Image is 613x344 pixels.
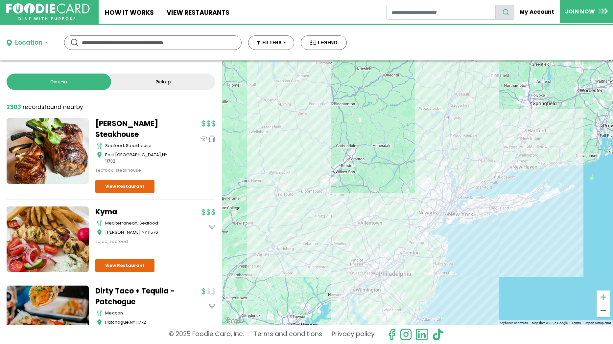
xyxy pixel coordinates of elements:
[95,259,154,272] a: View Restaurant
[224,316,245,325] a: Open this area in Google Maps (opens a new window)
[386,328,398,341] svg: check us out on facebook
[97,220,102,226] img: cutlery_icon.svg
[15,38,42,48] div: Location
[332,328,375,341] a: Privacy policy
[97,229,102,236] img: map_icon.svg
[130,319,135,325] span: NY
[105,229,141,235] span: [PERSON_NAME]
[386,5,496,20] input: restaurant search
[7,38,48,48] button: Location
[95,286,177,307] a: Dirty Taco + Tequila - Patchogue
[254,328,322,341] a: Terms and conditions
[209,303,215,310] img: dinein_icon.svg
[142,229,147,235] span: NY
[7,103,83,112] div: found nearby
[572,321,581,325] a: Terms
[97,319,102,326] img: map_icon.svg
[301,35,347,50] button: LEGEND
[105,152,177,164] div: ,
[500,321,528,325] button: Keyboard shortcuts
[597,304,610,317] button: Zoom out
[162,152,167,158] span: NY
[105,142,177,149] div: seafood, steakhouse
[105,319,177,326] div: ,
[248,35,294,50] button: FILTERS
[105,220,177,226] div: mediterranean, seafood
[97,142,102,149] img: cutlery_icon.svg
[495,5,514,20] button: search
[7,103,21,111] strong: 2303
[532,321,568,325] span: Map data ©2025 Google
[105,319,129,325] span: Patchogue
[585,321,611,325] a: Report a map error
[209,224,215,230] img: dinein_icon.svg
[148,229,158,235] span: 11576
[95,206,177,217] a: Kyma
[7,74,111,90] a: Dine-in
[597,290,610,304] button: Zoom in
[224,316,245,325] img: Google
[169,328,244,341] p: © 2025 Foodie Card, Inc.
[209,136,215,142] img: pickup_icon.svg
[95,167,177,174] div: seafood, steakhouse
[432,328,444,341] img: tiktok.svg
[105,229,177,236] div: ,
[105,158,115,164] span: 11732
[97,310,102,316] img: cutlery_icon.svg
[6,3,92,21] img: FoodieCard; Eat, Drink, Save, Donate
[95,180,154,193] a: View Restaurant
[514,5,560,19] a: My Account
[95,238,177,245] div: salad, seafood
[111,74,216,90] a: Pickup
[200,136,207,142] img: dinein_icon.svg
[415,328,428,341] img: linkedin.svg
[136,319,146,325] span: 11772
[23,103,44,111] span: records
[105,310,177,316] div: mexican
[95,118,177,140] a: [PERSON_NAME] Steakhouse
[105,152,161,158] span: East [GEOGRAPHIC_DATA]
[97,152,102,158] img: map_icon.svg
